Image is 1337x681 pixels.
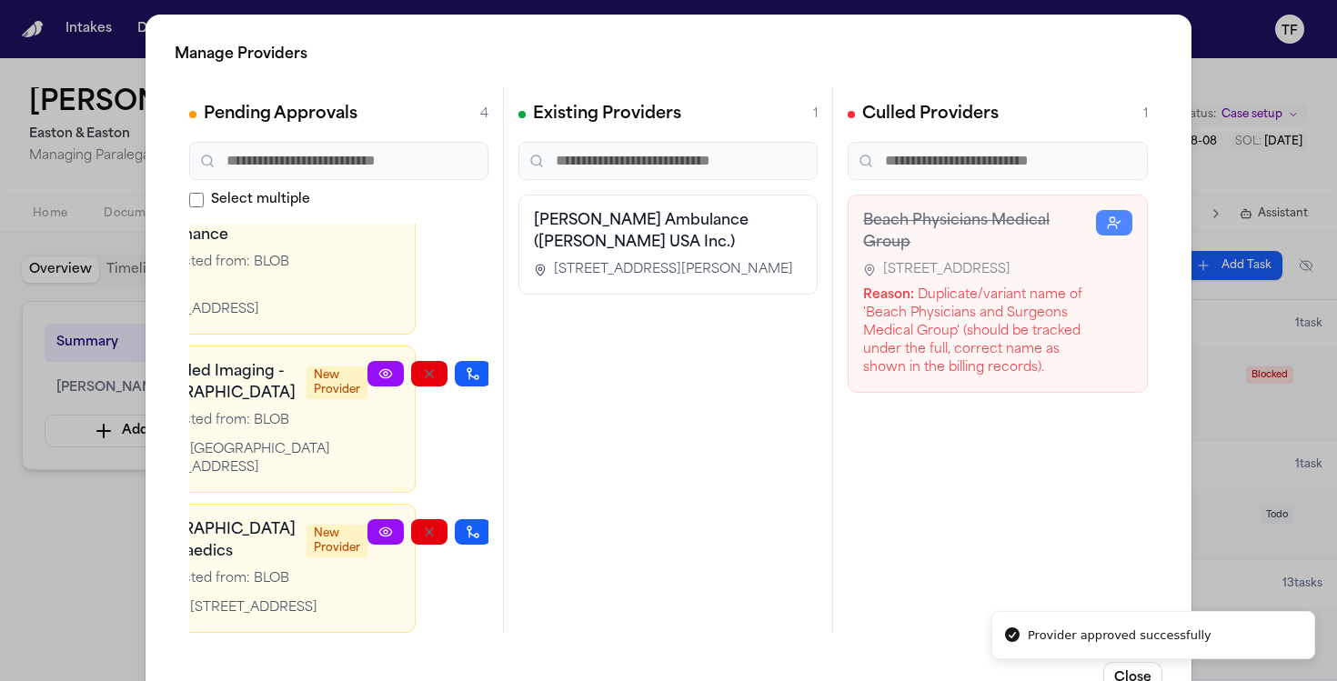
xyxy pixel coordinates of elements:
h3: [PERSON_NAME] Ambulance ([PERSON_NAME] USA Inc.) [534,210,802,254]
button: Reject [411,361,447,386]
a: View Provider [367,361,404,386]
button: Reject [411,519,447,545]
span: New Provider [307,525,367,557]
h3: Beach Physicians Medical Group [863,210,1096,254]
span: Detected from: BLOB [152,254,289,272]
button: Merge [455,519,491,545]
span: 1 [1143,105,1148,124]
div: Location: [STREET_ADDRESS] [132,283,300,319]
div: Location: [GEOGRAPHIC_DATA][STREET_ADDRESS] [132,441,367,477]
span: New Provider [307,366,367,399]
strong: Reason: [863,288,914,302]
span: 4 [480,105,488,124]
h2: Manage Providers [175,44,1162,65]
span: [STREET_ADDRESS] [883,261,1010,279]
button: Merge [455,361,491,386]
span: Select multiple [211,191,310,209]
h3: [GEOGRAPHIC_DATA] Orthopaedics [132,519,296,563]
h2: Pending Approvals [204,102,357,127]
span: 1 [813,105,818,124]
div: Location: [STREET_ADDRESS] [132,599,367,617]
input: Select multiple [189,193,204,207]
h2: Existing Providers [533,102,681,127]
div: Duplicate/variant name of 'Beach Physicians and Surgeons Medical Group' (should be tracked under ... [863,286,1096,377]
span: Detected from: BLOB [152,412,289,430]
span: Detected from: BLOB [152,570,289,588]
a: View Provider [367,519,404,545]
button: Restore Provider [1096,210,1132,235]
span: [STREET_ADDRESS][PERSON_NAME] [554,261,793,279]
h2: Culled Providers [862,102,999,127]
h3: SimonMed Imaging - [GEOGRAPHIC_DATA] [132,361,296,405]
